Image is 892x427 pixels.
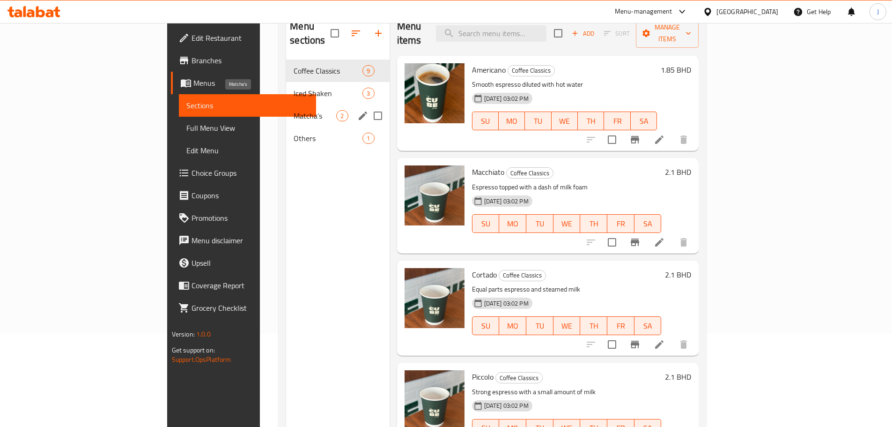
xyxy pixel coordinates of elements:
span: WE [555,114,574,128]
span: 1.0.0 [196,328,211,340]
button: TH [578,112,604,130]
a: Promotions [171,207,316,229]
span: SA [634,114,653,128]
button: SA [634,214,662,233]
a: Sections [179,94,316,117]
span: Coffee Classics [499,270,546,281]
span: Select to update [602,130,622,150]
button: Manage items [636,19,699,48]
span: 3 [363,89,374,98]
span: Add [570,28,596,39]
button: edit [356,109,370,123]
span: Edit Menu [186,145,309,156]
div: Iced Shaken3 [286,82,389,105]
div: items [362,133,374,144]
p: Espresso topped with a dash of milk foam [472,181,662,193]
img: Macchiato [405,165,464,225]
button: SU [472,214,500,233]
button: MO [499,316,526,335]
span: Select section [548,23,568,43]
span: TU [530,319,550,333]
button: delete [672,231,695,254]
button: delete [672,333,695,356]
button: Add [568,26,598,41]
span: FR [608,114,627,128]
span: Macchiato [472,165,504,179]
button: WE [553,214,581,233]
span: Select to update [602,335,622,354]
span: Select section first [598,26,636,41]
p: Strong espresso with a small amount of milk [472,386,662,398]
span: Iced Shaken [294,88,362,99]
button: FR [607,316,634,335]
div: Others1 [286,127,389,150]
button: TU [526,316,553,335]
span: Coverage Report [192,280,309,291]
span: TH [582,114,600,128]
span: Piccolo [472,370,494,384]
a: Edit menu item [654,237,665,248]
span: TU [530,217,550,231]
div: Coffee Classics [495,372,543,383]
span: WE [557,319,577,333]
button: Branch-specific-item [624,231,646,254]
button: Add section [367,22,390,45]
span: TH [584,217,604,231]
span: [DATE] 03:02 PM [480,299,532,308]
span: Cortado [472,268,497,282]
span: Coffee Classics [508,65,554,76]
span: Add item [568,26,598,41]
a: Edit Restaurant [171,27,316,49]
span: Choice Groups [192,167,309,179]
span: Coupons [192,190,309,201]
button: SU [472,316,500,335]
span: SU [476,319,496,333]
a: Edit menu item [654,339,665,350]
h6: 2.1 BHD [665,165,691,179]
span: MO [502,114,521,128]
span: WE [557,217,577,231]
img: Americano [405,63,464,123]
a: Grocery Checklist [171,297,316,319]
span: Coffee Classics [507,168,553,179]
img: Cortado [405,268,464,328]
p: Equal parts espresso and steamed milk [472,284,662,295]
span: 9 [363,67,374,75]
span: Americano [472,63,506,77]
button: MO [499,112,525,130]
div: [GEOGRAPHIC_DATA] [716,7,778,17]
span: Get support on: [172,344,215,356]
button: FR [607,214,634,233]
div: Others [294,133,362,144]
h2: Menu items [397,19,425,47]
span: Menus [193,77,309,89]
span: SA [638,217,658,231]
button: SA [634,316,662,335]
a: Edit Menu [179,139,316,162]
span: TH [584,319,604,333]
a: Coverage Report [171,274,316,297]
div: Menu-management [615,6,672,17]
span: [DATE] 03:02 PM [480,197,532,206]
span: Version: [172,328,195,340]
span: MO [503,319,523,333]
span: Sections [186,100,309,111]
div: Coffee Classics [499,270,546,281]
span: Menu disclaimer [192,235,309,246]
button: WE [553,316,581,335]
input: search [436,25,546,42]
button: SU [472,112,499,130]
span: Branches [192,55,309,66]
span: TU [529,114,547,128]
span: SU [476,114,495,128]
a: Menus [171,72,316,94]
nav: Menu sections [286,56,389,153]
button: delete [672,128,695,151]
span: Upsell [192,257,309,269]
div: Coffee Classics [294,65,362,76]
a: Choice Groups [171,162,316,184]
a: Full Menu View [179,117,316,139]
div: Coffee Classics [506,167,553,179]
span: Grocery Checklist [192,302,309,314]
